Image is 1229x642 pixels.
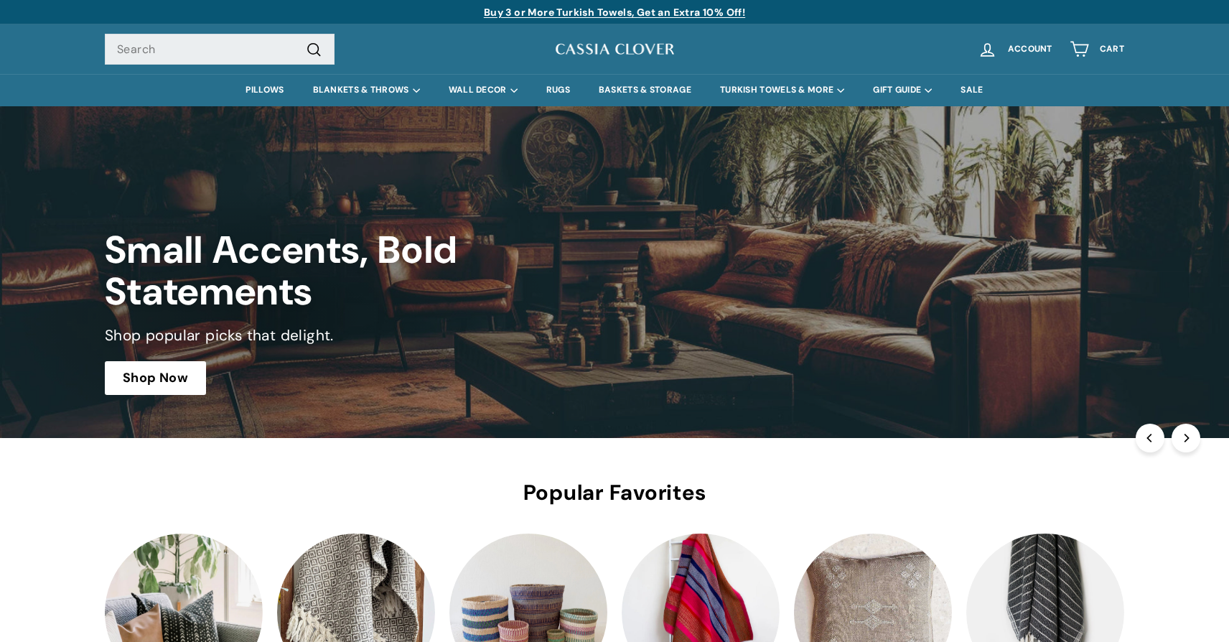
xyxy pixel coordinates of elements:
summary: WALL DECOR [434,74,532,106]
a: BASKETS & STORAGE [584,74,706,106]
a: Account [969,28,1061,70]
div: Primary [76,74,1153,106]
span: Cart [1100,45,1124,54]
button: Next [1172,424,1200,452]
a: Cart [1061,28,1133,70]
a: Buy 3 or More Turkish Towels, Get an Extra 10% Off! [484,6,745,19]
summary: GIFT GUIDE [859,74,946,106]
a: SALE [946,74,997,106]
h2: Popular Favorites [105,481,1124,505]
a: PILLOWS [231,74,298,106]
input: Search [105,34,335,65]
button: Previous [1136,424,1164,452]
summary: TURKISH TOWELS & MORE [706,74,859,106]
summary: BLANKETS & THROWS [299,74,434,106]
a: RUGS [532,74,584,106]
span: Account [1008,45,1052,54]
